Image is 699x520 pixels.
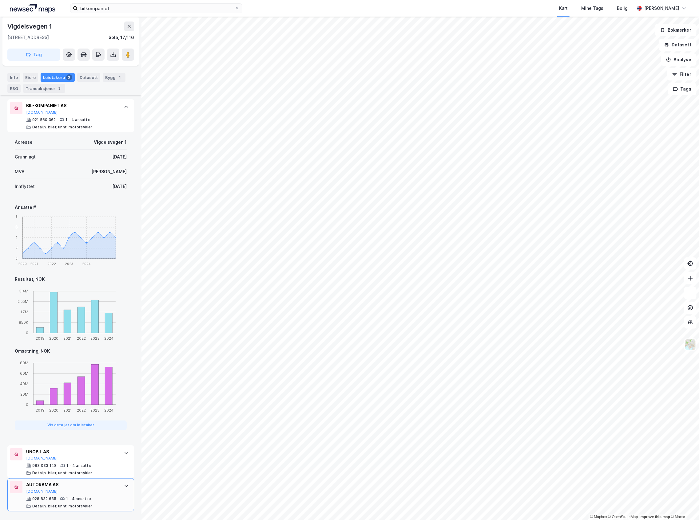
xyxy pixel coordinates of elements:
div: Kart [559,5,568,12]
div: Omsetning, NOK [15,347,127,355]
div: Kontrollprogram for chat [668,491,699,520]
div: 3 [66,74,72,80]
tspan: 0 [15,257,18,260]
div: UNOBIL AS [26,448,118,455]
input: Søk på adresse, matrikkel, gårdeiere, leietakere eller personer [78,4,235,13]
div: Vigdelsvegen 1 [7,22,53,31]
tspan: 20M [20,392,28,397]
button: [DOMAIN_NAME] [26,456,58,461]
div: [DATE] [112,183,127,190]
a: Improve this map [640,515,670,519]
div: MVA [15,168,25,175]
tspan: 40M [20,382,28,386]
div: Detaljh. biler, unnt. motorsykler [32,125,93,130]
div: BIL-KOMPANIET AS [26,102,118,109]
tspan: 2024 [104,336,113,341]
div: Transaksjoner [23,84,65,93]
div: Leietakere [41,73,75,82]
tspan: 6 [15,225,18,229]
div: Detaljh. biler, unnt. motorsykler [32,504,93,509]
tspan: 2023 [90,336,100,341]
tspan: 2020 [49,408,58,413]
tspan: 8 [15,215,18,219]
div: Info [7,73,20,82]
tspan: 2021 [30,262,38,266]
tspan: 2023 [65,262,73,266]
div: Ansatte # [15,204,127,211]
button: [DOMAIN_NAME] [26,110,58,115]
tspan: 2 [15,246,18,250]
tspan: 2021 [63,408,72,413]
div: Grunnlagt [15,153,36,161]
button: Vis detaljer om leietaker [15,420,127,430]
div: Eiere [23,73,38,82]
tspan: 2022 [47,262,56,266]
tspan: 60M [20,371,28,376]
div: Adresse [15,139,33,146]
div: Innflyttet [15,183,35,190]
tspan: 80M [20,361,28,366]
tspan: 3.4M [19,289,28,294]
tspan: 0 [26,331,28,335]
tspan: 2023 [90,408,100,413]
tspan: 2024 [104,408,113,413]
tspan: 850K [19,320,28,325]
div: Datasett [77,73,100,82]
div: [DATE] [112,153,127,161]
div: 921 560 362 [32,117,56,122]
div: Bolig [617,5,628,12]
img: Z [685,339,696,350]
div: Detaljh. biler, unnt. motorsykler [32,471,93,475]
tspan: 4 [15,236,18,240]
button: Analyse [661,53,697,66]
div: [PERSON_NAME] [644,5,679,12]
div: Sola, 17/116 [109,34,134,41]
tspan: 2020 [18,262,27,266]
img: logo.a4113a55bc3d86da70a041830d287a7e.svg [10,4,55,13]
div: Mine Tags [581,5,603,12]
div: Resultat, NOK [15,276,127,283]
iframe: Chat Widget [668,491,699,520]
a: Mapbox [590,515,607,519]
div: 983 033 148 [32,463,57,468]
tspan: 2022 [77,408,86,413]
button: Tag [7,49,60,61]
div: ESG [7,84,21,93]
button: Datasett [659,39,697,51]
tspan: 1.7M [20,310,28,315]
tspan: 2020 [49,336,58,341]
tspan: 2024 [82,262,91,266]
tspan: 0 [26,403,28,407]
button: Tags [668,83,697,95]
tspan: 2019 [36,336,45,341]
div: 1 - 4 ansatte [66,117,90,122]
div: Vigdelsvegen 1 [94,139,127,146]
div: [PERSON_NAME] [91,168,127,175]
tspan: 2019 [36,408,45,413]
a: OpenStreetMap [608,515,638,519]
tspan: 2022 [77,336,86,341]
div: 928 832 635 [32,496,56,501]
button: [DOMAIN_NAME] [26,489,58,494]
div: 3 [57,85,63,92]
div: AUTORAMA AS [26,481,118,488]
tspan: 2021 [63,336,72,341]
button: Bokmerker [655,24,697,36]
tspan: 2.55M [18,299,28,304]
div: [STREET_ADDRESS] [7,34,49,41]
div: 1 - 4 ansatte [66,463,91,468]
div: Bygg [103,73,125,82]
div: 1 - 4 ansatte [66,496,91,501]
button: Filter [667,68,697,80]
div: 1 [117,74,123,80]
